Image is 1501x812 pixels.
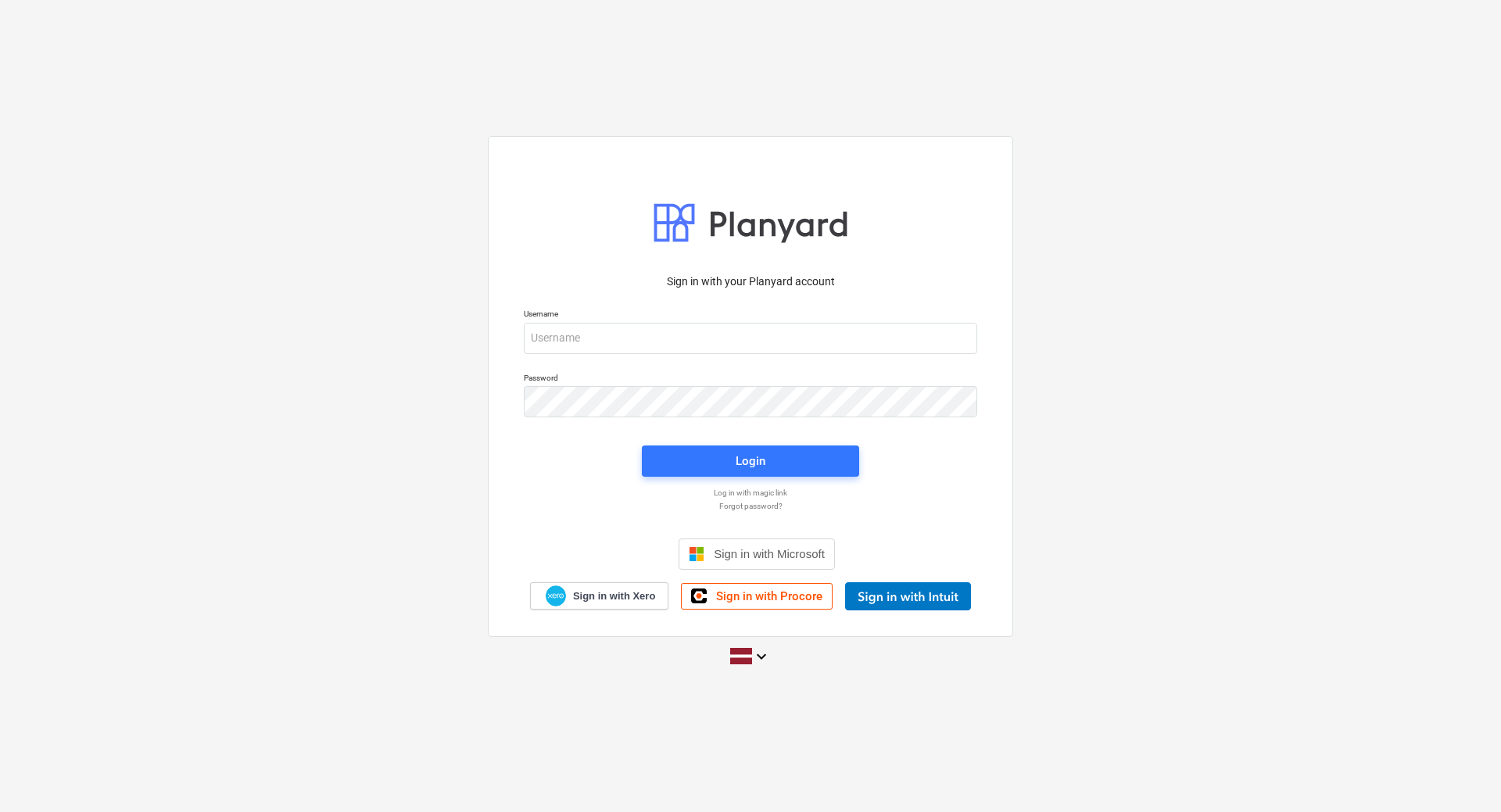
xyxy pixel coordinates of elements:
a: Forgot password? [516,501,985,511]
span: Sign in with Microsoft [714,547,825,560]
span: Sign in with Xero [573,589,655,603]
i: keyboard_arrow_down [752,647,771,666]
img: Microsoft logo [689,546,704,562]
button: Login [642,445,859,477]
div: Login [736,451,765,471]
span: Sign in with Procore [716,589,822,603]
img: Xero logo [546,585,566,606]
input: Username [524,323,977,354]
a: Log in with magic link [516,488,985,498]
p: Sign in with your Planyard account [524,274,977,290]
p: Password [524,373,977,386]
a: Sign in with Xero [530,582,669,610]
p: Username [524,309,977,322]
a: Sign in with Procore [681,583,833,610]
